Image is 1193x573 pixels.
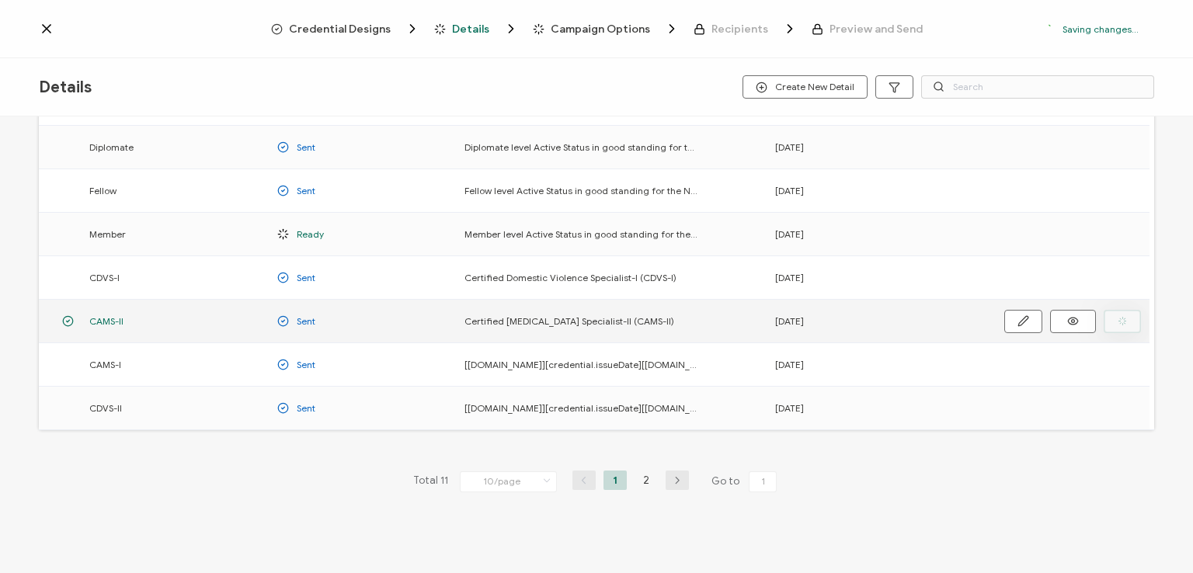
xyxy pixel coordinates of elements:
[452,23,489,35] span: Details
[89,138,134,156] span: Diplomate
[767,138,955,156] div: [DATE]
[89,225,126,243] span: Member
[711,471,780,492] span: Go to
[635,471,658,490] li: 2
[767,312,955,330] div: [DATE]
[297,269,315,286] span: Sent
[711,23,768,35] span: Recipients
[1115,498,1193,573] iframe: Chat Widget
[89,356,121,373] span: CAMS-I
[551,23,650,35] span: Campaign Options
[464,225,697,243] span: Member level Active Status in good standing for the National [MEDICAL_DATA] Association (NAMA)
[89,269,120,286] span: CDVS-I
[464,269,676,286] span: Certified Domestic Violence Specialist-I (CDVS-I)
[830,23,923,35] span: Preview and Send
[464,182,697,200] span: Fellow level Active Status in good standing for the National [MEDICAL_DATA] Association (NAMA)
[297,138,315,156] span: Sent
[89,399,122,417] span: CDVS-II
[271,21,923,36] div: Breadcrumb
[533,21,680,36] span: Campaign Options
[464,356,697,373] span: [[DOMAIN_NAME]][credential.issueDate][[DOMAIN_NAME]]
[694,21,798,36] span: Recipients
[767,356,955,373] div: [DATE]
[297,312,315,330] span: Sent
[464,312,674,330] span: Certified [MEDICAL_DATA] Specialist-II (CAMS-II)
[812,23,923,35] span: Preview and Send
[289,23,391,35] span: Credential Designs
[39,78,92,97] span: Details
[767,225,955,243] div: [DATE]
[756,82,854,93] span: Create New Detail
[297,225,324,243] span: Ready
[767,399,955,417] div: [DATE]
[434,21,519,36] span: Details
[1063,23,1139,35] p: Saving changes...
[413,471,448,492] span: Total 11
[767,182,955,200] div: [DATE]
[297,182,315,200] span: Sent
[464,138,697,156] span: Diplomate level Active Status in good standing for the National [MEDICAL_DATA] Association (NAMA)
[297,356,315,373] span: Sent
[921,75,1154,99] input: Search
[297,399,315,417] span: Sent
[603,471,627,490] li: 1
[89,182,117,200] span: Fellow
[460,471,557,492] input: Select
[89,312,123,330] span: CAMS-II
[271,21,420,36] span: Credential Designs
[767,269,955,286] div: [DATE]
[464,399,697,417] span: [[DOMAIN_NAME]][credential.issueDate][[DOMAIN_NAME]]
[743,75,868,99] button: Create New Detail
